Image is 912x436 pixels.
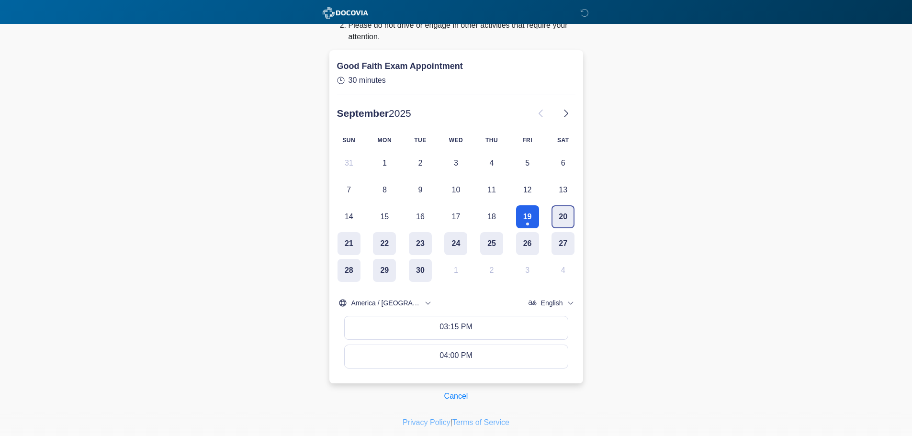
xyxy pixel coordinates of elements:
[450,418,452,426] a: |
[438,387,474,405] button: Cancel
[403,418,450,426] a: Privacy Policy
[320,7,371,19] img: ABC Med Spa- GFEase Logo
[349,20,583,43] li: Please do not drive or engage in other activities that require your attention.
[452,418,509,426] a: Terms of Service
